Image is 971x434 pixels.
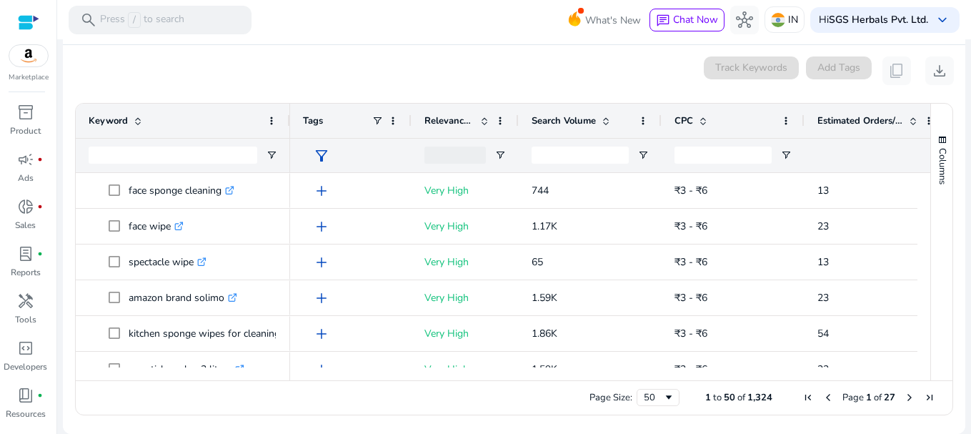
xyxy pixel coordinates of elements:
p: Ads [18,172,34,184]
div: Page Size [637,389,679,406]
span: ₹3 - ₹6 [674,184,707,197]
p: Very High [424,212,506,241]
div: 50 [644,391,663,404]
span: download [931,62,948,79]
p: Product [10,124,41,137]
div: Last Page [924,392,935,403]
span: 1 [866,391,872,404]
p: Very High [424,247,506,277]
span: Search Volume [532,114,596,127]
button: download [925,56,954,85]
span: 1,324 [747,391,772,404]
button: Open Filter Menu [266,149,277,161]
span: 13 [817,184,829,197]
span: 22 [817,363,829,376]
span: 1.59K [532,363,557,376]
span: add [313,254,330,271]
span: 1.17K [532,220,557,233]
p: IN [788,7,798,32]
span: keyboard_arrow_down [934,11,951,29]
span: fiber_manual_record [37,204,43,209]
span: 23 [817,291,829,305]
p: Very High [424,283,506,312]
span: / [128,12,141,28]
span: ₹3 - ₹6 [674,327,707,340]
span: campaign [17,151,34,168]
span: hub [736,11,753,29]
div: Page Size: [589,391,632,404]
p: Reports [11,266,41,279]
p: kitchen sponge wipes for cleaning [129,319,293,348]
span: code_blocks [17,340,34,357]
span: 13 [817,255,829,269]
button: Open Filter Menu [780,149,792,161]
span: Columns [936,148,949,184]
input: CPC Filter Input [674,147,772,164]
p: spectacle wipe [129,247,206,277]
button: hub [730,6,759,34]
p: Developers [4,360,47,373]
div: Previous Page [822,392,834,403]
p: Sales [15,219,36,232]
span: chat [656,14,670,28]
span: ₹3 - ₹6 [674,220,707,233]
p: amazon brand solimo [129,283,237,312]
span: ₹3 - ₹6 [674,255,707,269]
span: 1.59K [532,291,557,305]
span: Chat Now [673,13,718,26]
div: Next Page [904,392,915,403]
span: 744 [532,184,549,197]
img: amazon.svg [9,45,48,66]
img: in.svg [771,13,785,27]
span: to [713,391,722,404]
span: 1 [705,391,711,404]
span: ₹3 - ₹6 [674,291,707,305]
button: Open Filter Menu [637,149,649,161]
p: Resources [6,408,46,420]
span: handyman [17,292,34,310]
input: Search Volume Filter Input [532,147,629,164]
p: Marketplace [9,72,49,83]
span: add [313,325,330,342]
span: 1.86K [532,327,557,340]
span: Page [842,391,864,404]
span: 23 [817,220,829,233]
span: fiber_manual_record [37,157,43,162]
span: ₹3 - ₹6 [674,363,707,376]
span: 27 [884,391,895,404]
span: donut_small [17,198,34,215]
span: filter_alt [313,147,330,164]
span: 54 [817,327,829,340]
span: What's New [585,8,641,33]
span: of [874,391,882,404]
span: 50 [724,391,735,404]
button: chatChat Now [649,9,724,31]
input: Keyword Filter Input [89,147,257,164]
button: Open Filter Menu [494,149,506,161]
span: add [313,182,330,199]
p: Tools [15,313,36,326]
p: face wipe [129,212,184,241]
p: Hi [819,15,928,25]
span: Tags [303,114,323,127]
span: 65 [532,255,543,269]
span: add [313,361,330,378]
span: fiber_manual_record [37,251,43,257]
span: add [313,290,330,307]
p: Very High [424,176,506,205]
span: fiber_manual_record [37,393,43,398]
span: inventory_2 [17,104,34,121]
span: add [313,218,330,235]
p: nonstick cooker 3 litres [129,355,244,384]
p: Press to search [100,12,184,28]
span: lab_profile [17,245,34,262]
span: Relevance Score [424,114,474,127]
p: Very High [424,355,506,384]
div: First Page [802,392,814,403]
p: Very High [424,319,506,348]
span: Keyword [89,114,128,127]
b: SGS Herbals Pvt. Ltd. [829,13,928,26]
p: face sponge cleaning [129,176,234,205]
span: Estimated Orders/Month [817,114,903,127]
span: search [80,11,97,29]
